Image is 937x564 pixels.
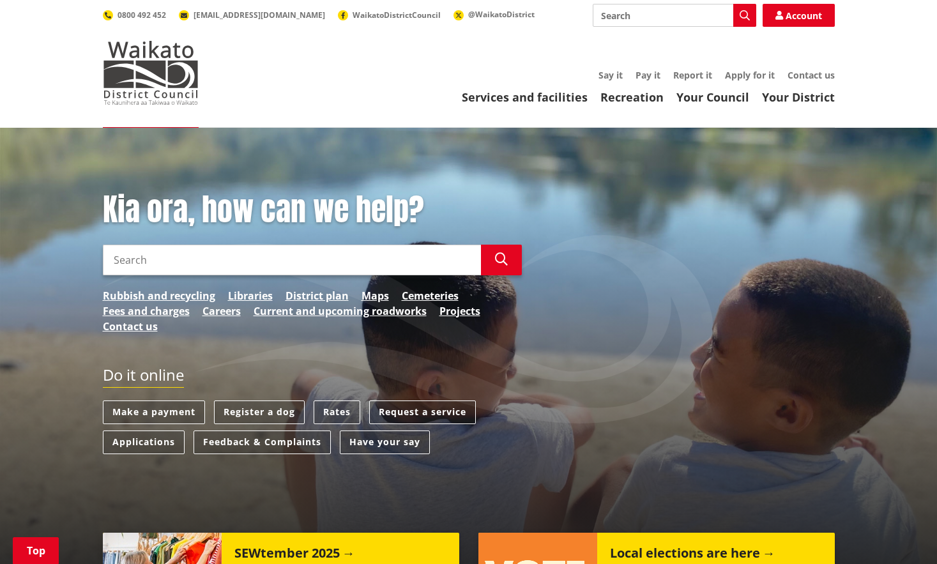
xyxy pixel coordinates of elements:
a: Current and upcoming roadworks [254,303,427,319]
a: Apply for it [725,69,775,81]
a: District plan [286,288,349,303]
a: Have your say [340,431,430,454]
span: WaikatoDistrictCouncil [353,10,441,20]
img: Waikato District Council - Te Kaunihera aa Takiwaa o Waikato [103,41,199,105]
a: Cemeteries [402,288,459,303]
a: Fees and charges [103,303,190,319]
a: Top [13,537,59,564]
a: Say it [598,69,623,81]
a: Services and facilities [462,89,588,105]
a: Recreation [600,89,664,105]
a: Libraries [228,288,273,303]
input: Search input [593,4,756,27]
a: Request a service [369,400,476,424]
a: 0800 492 452 [103,10,166,20]
h1: Kia ora, how can we help? [103,192,522,229]
span: 0800 492 452 [118,10,166,20]
a: Careers [202,303,241,319]
span: @WaikatoDistrict [468,9,535,20]
input: Search input [103,245,481,275]
a: Applications [103,431,185,454]
a: Account [763,4,835,27]
a: Contact us [103,319,158,334]
a: Your District [762,89,835,105]
a: Rates [314,400,360,424]
a: Contact us [788,69,835,81]
a: Feedback & Complaints [194,431,331,454]
a: Projects [439,303,480,319]
a: Make a payment [103,400,205,424]
span: [EMAIL_ADDRESS][DOMAIN_NAME] [194,10,325,20]
a: [EMAIL_ADDRESS][DOMAIN_NAME] [179,10,325,20]
h2: Do it online [103,366,184,388]
a: Register a dog [214,400,305,424]
a: Rubbish and recycling [103,288,215,303]
a: Your Council [676,89,749,105]
a: Report it [673,69,712,81]
a: Pay it [636,69,660,81]
a: @WaikatoDistrict [453,9,535,20]
a: WaikatoDistrictCouncil [338,10,441,20]
a: Maps [362,288,389,303]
